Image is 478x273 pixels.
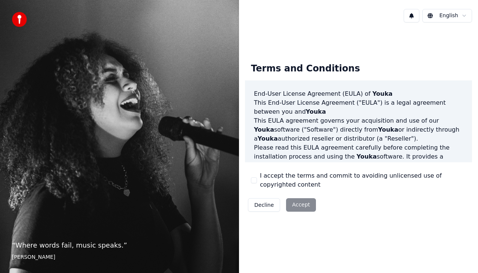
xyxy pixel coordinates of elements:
span: Youka [372,90,392,97]
span: Youka [357,153,377,160]
span: Youka [378,126,398,133]
p: This EULA agreement governs your acquisition and use of our software ("Software") directly from o... [254,116,463,143]
footer: [PERSON_NAME] [12,254,227,261]
span: Youka [307,162,327,169]
label: I accept the terms and commit to avoiding unlicensed use of copyrighted content [260,171,466,189]
p: This End-User License Agreement ("EULA") is a legal agreement between you and [254,98,463,116]
span: Youka [306,108,326,115]
p: “ Where words fail, music speaks. ” [12,240,227,251]
p: Please read this EULA agreement carefully before completing the installation process and using th... [254,143,463,179]
button: Decline [248,198,280,212]
div: Terms and Conditions [245,57,366,81]
img: youka [12,12,27,27]
span: Youka [258,135,278,142]
span: Youka [254,126,274,133]
h3: End-User License Agreement (EULA) of [254,89,463,98]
